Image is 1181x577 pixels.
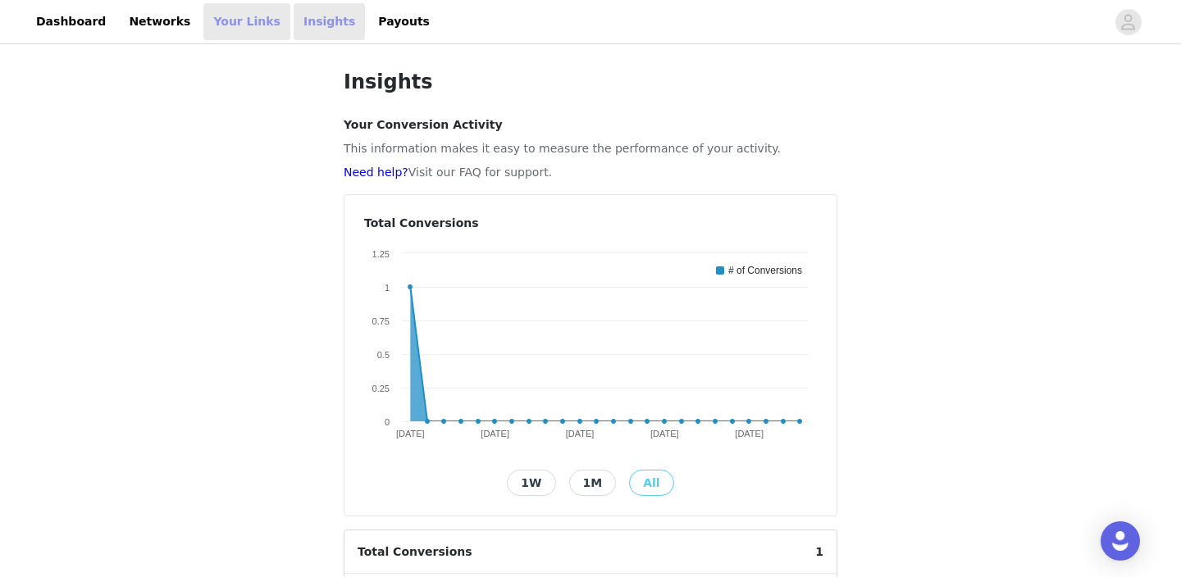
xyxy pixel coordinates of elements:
[372,316,390,326] text: 0.75
[650,429,679,438] text: [DATE]
[344,164,837,181] p: Visit our FAQ for support.
[344,530,486,574] span: Total Conversions
[735,429,764,438] text: [DATE]
[629,470,673,496] button: All
[566,429,595,438] text: [DATE]
[119,3,200,40] a: Networks
[385,417,390,427] text: 0
[377,350,390,360] text: 0.5
[344,140,837,157] p: This information makes it easy to measure the performance of your activity.
[507,470,555,496] button: 1W
[372,384,390,393] text: 0.25
[294,3,365,40] a: Insights
[481,429,509,438] text: [DATE]
[344,166,408,179] a: Need help?
[396,429,425,438] text: [DATE]
[569,470,617,496] button: 1M
[728,265,802,276] text: # of Conversions
[26,3,116,40] a: Dashboard
[1120,9,1136,35] div: avatar
[364,215,817,232] h4: Total Conversions
[203,3,290,40] a: Your Links
[344,67,837,97] h1: Insights
[344,116,837,134] h4: Your Conversion Activity
[1101,521,1140,561] div: Open Intercom Messenger
[368,3,440,40] a: Payouts
[802,530,837,574] span: 1
[372,249,390,259] text: 1.25
[385,283,390,293] text: 1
